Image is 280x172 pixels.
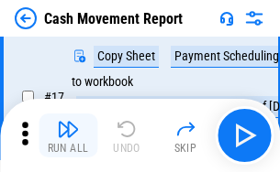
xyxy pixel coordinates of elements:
[156,113,215,157] button: Skip
[44,10,183,27] div: Cash Movement Report
[39,113,97,157] button: Run All
[15,7,37,29] img: Back
[72,75,133,89] div: to workbook
[174,118,196,140] img: Skip
[230,121,259,150] img: Main button
[48,143,89,154] div: Run All
[57,118,79,140] img: Run All
[243,7,265,29] img: Settings menu
[94,46,159,68] div: Copy Sheet
[219,11,234,26] img: Support
[174,143,197,154] div: Skip
[44,90,64,104] span: # 17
